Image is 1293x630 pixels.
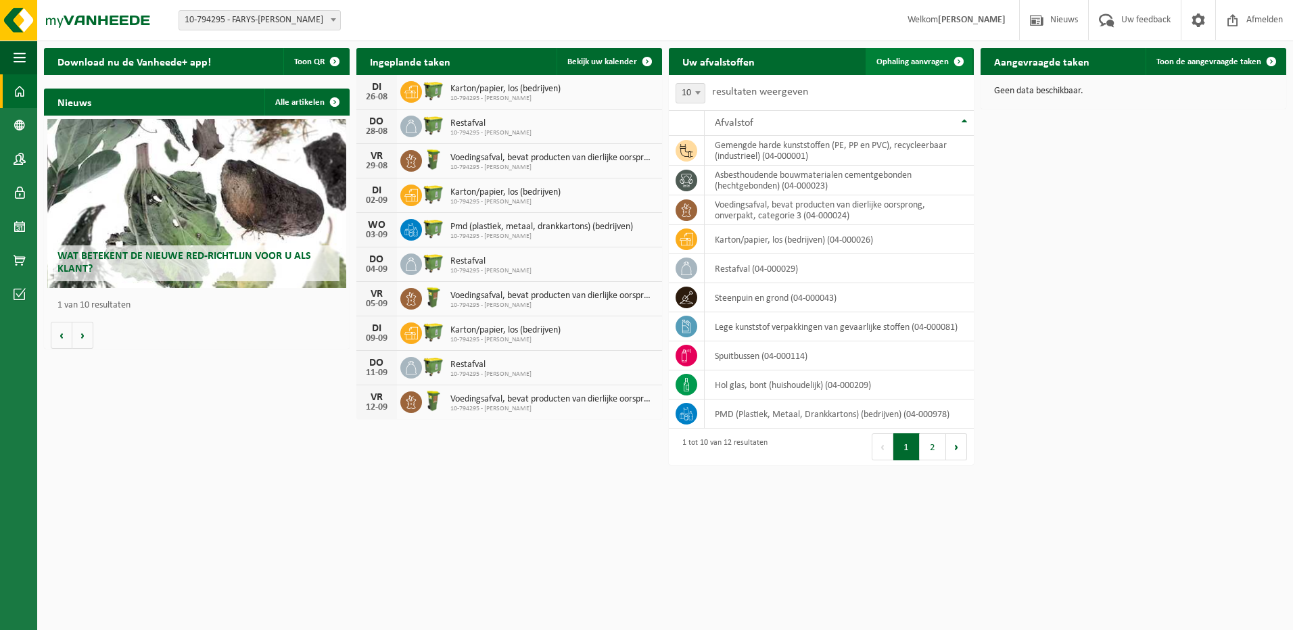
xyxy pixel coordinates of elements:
[363,220,390,231] div: WO
[705,225,974,254] td: karton/papier, los (bedrijven) (04-000026)
[363,196,390,205] div: 02-09
[363,82,390,93] div: DI
[938,15,1006,25] strong: [PERSON_NAME]
[450,84,561,95] span: Karton/papier, los (bedrijven)
[363,93,390,102] div: 26-08
[705,399,974,429] td: PMD (Plastiek, Metaal, Drankkartons) (bedrijven) (04-000978)
[422,355,445,378] img: WB-1100-HPE-GN-50
[450,405,655,413] span: 10-794295 - [PERSON_NAME]
[872,433,893,460] button: Previous
[450,198,561,206] span: 10-794295 - [PERSON_NAME]
[72,322,93,349] button: Volgende
[705,195,974,225] td: voedingsafval, bevat producten van dierlijke oorsprong, onverpakt, categorie 3 (04-000024)
[422,286,445,309] img: WB-0060-HPE-GN-50
[676,84,705,103] span: 10
[946,433,967,460] button: Next
[450,164,655,172] span: 10-794295 - [PERSON_NAME]
[567,57,637,66] span: Bekijk uw kalender
[676,432,768,462] div: 1 tot 10 van 12 resultaten
[422,183,445,205] img: WB-1100-HPE-GN-50
[866,48,972,75] a: Ophaling aanvragen
[363,162,390,171] div: 29-08
[450,267,532,275] span: 10-794295 - [PERSON_NAME]
[920,433,946,460] button: 2
[450,95,561,103] span: 10-794295 - [PERSON_NAME]
[264,89,348,116] a: Alle artikelen
[715,118,753,128] span: Afvalstof
[283,48,348,75] button: Toon QR
[705,341,974,370] td: spuitbussen (04-000114)
[356,48,464,74] h2: Ingeplande taken
[450,118,532,129] span: Restafval
[422,251,445,274] img: WB-1100-HPE-GN-50
[450,370,532,379] span: 10-794295 - [PERSON_NAME]
[557,48,661,75] a: Bekijk uw kalender
[422,114,445,137] img: WB-1100-HPE-GN-50
[994,87,1273,96] p: Geen data beschikbaar.
[363,323,390,334] div: DI
[450,291,655,301] span: Voedingsafval, bevat producten van dierlijke oorsprong, onverpakt, categorie 3
[363,265,390,274] div: 04-09
[363,299,390,309] div: 05-09
[47,119,347,288] a: Wat betekent de nieuwe RED-richtlijn voor u als klant?
[450,187,561,198] span: Karton/papier, los (bedrijven)
[363,289,390,299] div: VR
[1156,57,1261,66] span: Toon de aangevraagde taken
[422,148,445,171] img: WB-0060-HPE-GN-50
[450,153,655,164] span: Voedingsafval, bevat producten van dierlijke oorsprong, onverpakt, categorie 3
[705,283,974,312] td: steenpuin en grond (04-000043)
[705,136,974,166] td: gemengde harde kunststoffen (PE, PP en PVC), recycleerbaar (industrieel) (04-000001)
[669,48,768,74] h2: Uw afvalstoffen
[44,89,105,115] h2: Nieuws
[450,233,633,241] span: 10-794295 - [PERSON_NAME]
[363,334,390,343] div: 09-09
[363,231,390,240] div: 03-09
[44,48,225,74] h2: Download nu de Vanheede+ app!
[57,301,343,310] p: 1 van 10 resultaten
[294,57,325,66] span: Toon QR
[363,127,390,137] div: 28-08
[179,11,340,30] span: 10-794295 - FARYS-RONSE - RONSE
[1146,48,1285,75] a: Toon de aangevraagde taken
[363,254,390,265] div: DO
[363,185,390,196] div: DI
[705,370,974,399] td: hol glas, bont (huishoudelijk) (04-000209)
[450,301,655,310] span: 10-794295 - [PERSON_NAME]
[876,57,949,66] span: Ophaling aanvragen
[422,79,445,102] img: WB-1100-HPE-GN-50
[893,433,920,460] button: 1
[705,166,974,195] td: asbesthoudende bouwmaterialen cementgebonden (hechtgebonden) (04-000023)
[450,360,532,370] span: Restafval
[363,368,390,378] div: 11-09
[422,389,445,412] img: WB-0060-HPE-GN-50
[450,256,532,267] span: Restafval
[676,83,705,103] span: 10
[981,48,1103,74] h2: Aangevraagde taken
[363,358,390,368] div: DO
[422,217,445,240] img: WB-1100-HPE-GN-50
[363,403,390,412] div: 12-09
[712,87,808,97] label: resultaten weergeven
[179,10,341,30] span: 10-794295 - FARYS-RONSE - RONSE
[450,336,561,344] span: 10-794295 - [PERSON_NAME]
[51,322,72,349] button: Vorige
[422,320,445,343] img: WB-1100-HPE-GN-50
[450,129,532,137] span: 10-794295 - [PERSON_NAME]
[705,254,974,283] td: restafval (04-000029)
[363,116,390,127] div: DO
[450,222,633,233] span: Pmd (plastiek, metaal, drankkartons) (bedrijven)
[57,251,311,274] span: Wat betekent de nieuwe RED-richtlijn voor u als klant?
[363,151,390,162] div: VR
[450,325,561,336] span: Karton/papier, los (bedrijven)
[705,312,974,341] td: lege kunststof verpakkingen van gevaarlijke stoffen (04-000081)
[450,394,655,405] span: Voedingsafval, bevat producten van dierlijke oorsprong, onverpakt, categorie 3
[363,392,390,403] div: VR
